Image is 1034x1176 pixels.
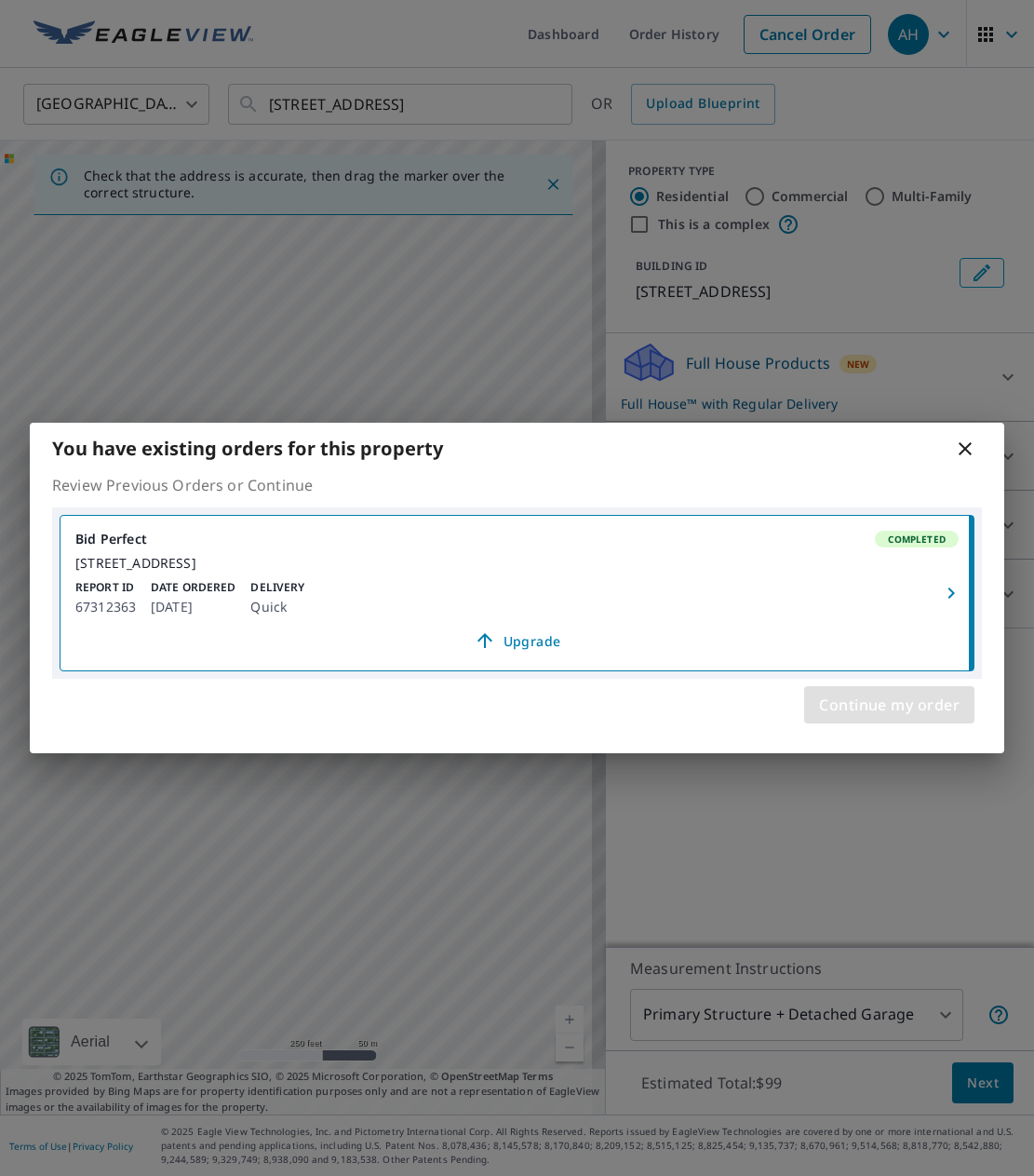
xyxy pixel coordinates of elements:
button: Continue my order [804,686,974,723]
div: [STREET_ADDRESS] [75,555,959,572]
p: Report ID [75,579,136,596]
b: You have existing orders for this property [52,436,443,461]
p: Date Ordered [151,579,235,596]
span: Continue my order [819,692,960,718]
div: Bid Perfect [75,531,959,547]
p: 67312363 [75,596,136,618]
p: Delivery [250,579,304,596]
p: Review Previous Orders or Continue [52,474,982,496]
p: Quick [250,596,304,618]
p: [DATE] [151,596,235,618]
span: Upgrade [87,629,947,652]
a: Upgrade [75,626,959,656]
a: Bid PerfectCompleted[STREET_ADDRESS]Report ID67312363Date Ordered[DATE]DeliveryQuickUpgrade [60,516,974,670]
span: Completed [877,533,957,546]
